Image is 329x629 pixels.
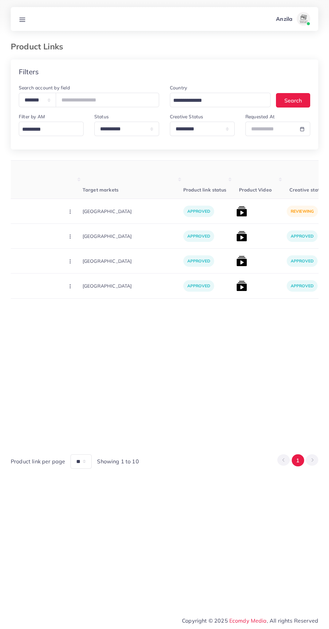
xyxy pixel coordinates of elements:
h3: Product Links [11,42,68,51]
p: [GEOGRAPHIC_DATA] [83,204,183,219]
p: Anzila [276,15,292,23]
p: approved [287,255,318,267]
p: approved [183,206,214,217]
button: Go to page 1 [292,454,304,467]
label: Creative Status [170,113,203,120]
div: Search for option [19,122,84,136]
div: Search for option [170,93,271,107]
p: approved [287,230,318,242]
span: Product link per page [11,458,65,465]
p: approved [183,255,214,267]
span: Showing 1 to 10 [97,458,139,465]
p: [GEOGRAPHIC_DATA] [83,228,183,244]
ul: Pagination [277,454,318,467]
p: reviewing [287,206,318,217]
label: Country [170,84,187,91]
input: Search for option [20,124,80,135]
a: Ecomdy Media [229,617,267,624]
p: [GEOGRAPHIC_DATA] [83,279,183,294]
span: Product Video [239,187,272,193]
p: approved [287,280,318,292]
h4: Filters [19,68,39,76]
span: Copyright © 2025 [182,617,318,625]
label: Status [94,113,109,120]
span: Target markets [83,187,119,193]
button: Search [276,93,310,108]
p: approved [183,230,214,242]
input: Search for option [171,95,262,106]
p: [GEOGRAPHIC_DATA] [83,253,183,268]
span: Product link status [183,187,226,193]
p: approved [183,280,214,292]
img: list product video [236,231,247,242]
img: list product video [236,281,247,291]
img: list product video [236,256,247,266]
img: list product video [236,206,247,217]
img: avatar [297,12,310,26]
label: Requested At [245,113,275,120]
a: Anzilaavatar [272,12,313,26]
span: Creative status [289,187,325,193]
label: Search account by field [19,84,70,91]
label: Filter by AM [19,113,45,120]
span: , All rights Reserved [267,617,318,625]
